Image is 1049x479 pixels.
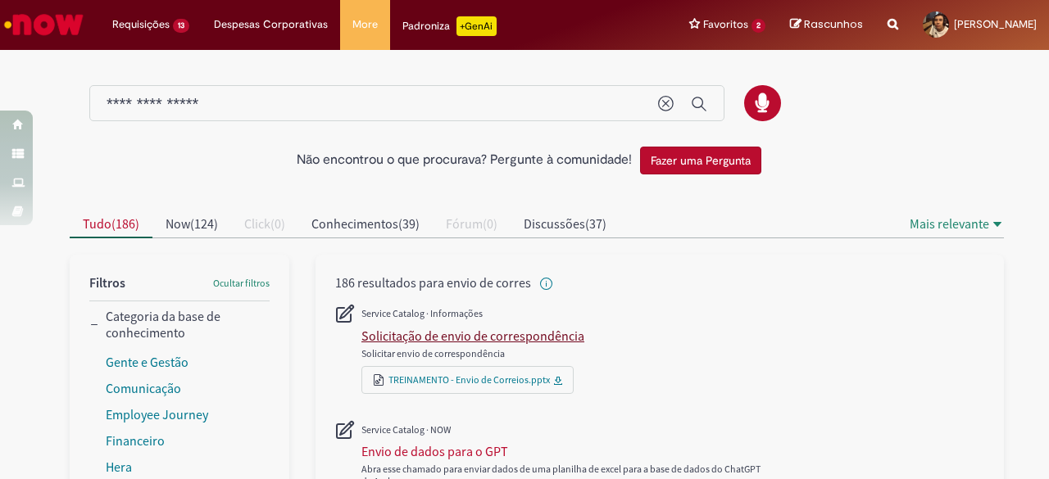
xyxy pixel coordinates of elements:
span: Requisições [112,16,170,33]
button: Fazer uma Pergunta [640,147,761,174]
span: Rascunhos [804,16,863,32]
a: Rascunhos [790,17,863,33]
div: Padroniza [402,16,497,36]
p: +GenAi [456,16,497,36]
h2: Não encontrou o que procurava? Pergunte à comunidade! [297,153,632,168]
span: Despesas Corporativas [214,16,328,33]
img: ServiceNow [2,8,86,41]
span: 13 [173,19,189,33]
span: 2 [752,19,765,33]
span: [PERSON_NAME] [954,17,1037,31]
span: More [352,16,378,33]
span: Favoritos [703,16,748,33]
